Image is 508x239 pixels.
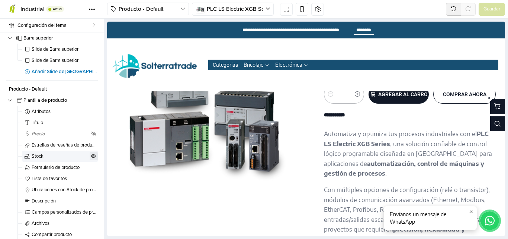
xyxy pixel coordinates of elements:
[217,163,389,222] p: Con múltiples opciones de configuración (relé o transistor), módulos de comunicación avanzados (E...
[32,210,98,215] span: Campos personalizados de producto
[22,173,98,184] a: Lista de favoritos
[119,5,180,13] span: Producto - Default
[32,132,90,136] span: Precio
[32,109,98,114] span: Atributos
[383,77,398,92] button: Abrir carro
[22,117,98,128] a: Título
[32,47,98,52] span: Slide de Barra superior
[22,195,98,207] a: Descripción
[32,69,98,74] span: Añadir Slide de [GEOGRAPHIC_DATA]
[22,151,98,162] a: Stock
[277,185,370,208] div: Envíanos un mensaje de WhatsApp
[32,176,98,181] span: Lista de favoritos
[22,106,98,117] a: Atributos
[22,44,98,55] a: Slide de Barra superior
[14,66,98,77] a: Añadir Slide de [GEOGRAPHIC_DATA]
[22,207,98,218] a: Campos personalizados de producto
[107,3,189,15] button: Producto - Default
[22,184,98,195] a: Ubicaciones con Stock de producto
[9,14,179,183] div: 1 / 1
[9,87,98,92] span: Producto - Default
[326,63,389,82] button: Comprar ahora
[32,143,98,148] span: Estrellas de reseñas de producto
[244,64,257,82] button: Aumentar cantidad
[106,38,131,48] a: Categorías
[32,58,98,63] span: Slide de Barra superior
[22,55,98,66] a: Slide de Barra superior
[4,21,92,65] img: Solterratrade
[379,73,385,79] div: 0
[20,6,45,13] span: Industrial
[483,6,500,13] span: Guardar
[32,165,98,170] span: Formulario de producto
[261,63,322,82] button: Agregar al Carro
[217,107,389,157] p: Automatiza y optimiza tus procesos industriales con el , una solución confiable de control lógico...
[9,14,179,183] img: PLC LS Electric XGB Series | Controlador Lógico Programable Industrial 1
[32,232,98,237] span: Compartir producto
[383,95,398,110] button: Abrir barra de búsqueda
[22,139,98,151] a: Estrellas de reseñas de producto
[17,20,92,31] span: Configuración del tema
[6,95,98,106] a: Plantilla de producto
[22,218,98,229] a: Archivos
[106,41,131,46] span: Categorías
[32,199,98,204] span: Descripción
[479,3,505,16] button: Guardar
[32,154,90,159] span: Stock
[53,7,62,11] span: Actual
[168,38,201,48] a: Electrónica
[32,188,98,192] span: Ubicaciones con Stock de producto
[217,64,230,82] button: Reducir cantidad
[217,138,377,155] strong: automatización, control de máquinas y gestión de procesos
[23,36,98,41] span: Barra superior
[22,128,98,139] a: Precio
[32,221,98,226] span: Archivos
[271,70,321,75] span: Agregar al Carro
[32,120,98,125] span: Título
[23,98,98,103] span: Plantilla de producto
[22,162,98,173] a: Formulario de producto
[6,32,98,44] a: Barra superior
[136,38,163,48] a: Bricolaje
